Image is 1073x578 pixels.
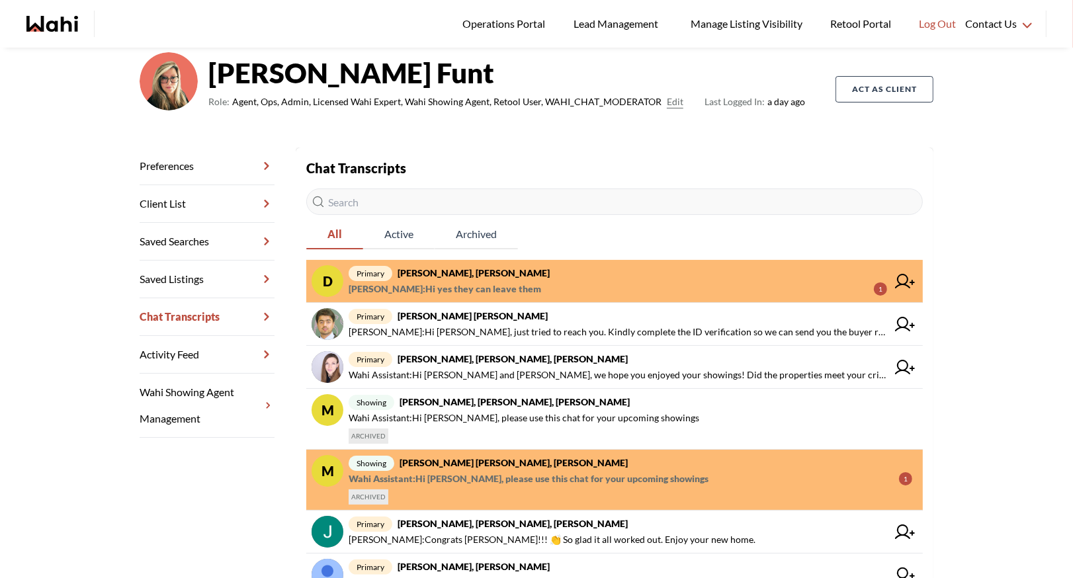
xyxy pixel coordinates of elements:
span: Wahi Assistant : Hi [PERSON_NAME] and [PERSON_NAME], we hope you enjoyed your showings! Did the p... [349,367,887,383]
span: [PERSON_NAME] : Hi [PERSON_NAME], just tried to reach you. Kindly complete the ID verification so... [349,324,887,340]
span: ARCHIVED [349,489,388,505]
img: chat avatar [312,351,343,383]
a: Mshowing[PERSON_NAME], [PERSON_NAME], [PERSON_NAME]Wahi Assistant:Hi [PERSON_NAME], please use th... [306,389,923,450]
span: [PERSON_NAME] : Hi yes they can leave them [349,281,541,297]
span: Archived [435,220,518,248]
a: Wahi Showing Agent Management [140,374,275,438]
span: showing [349,456,394,471]
img: ef0591e0ebeb142b.png [140,52,198,110]
span: Active [363,220,435,248]
span: primary [349,309,392,324]
span: a day ago [705,94,805,110]
strong: [PERSON_NAME] Funt [208,53,805,93]
strong: [PERSON_NAME] [PERSON_NAME] [398,310,548,321]
a: Client List [140,185,275,223]
strong: [PERSON_NAME], [PERSON_NAME] [398,561,550,572]
button: Edit [667,94,683,110]
span: Last Logged In: [705,96,765,107]
span: Wahi Assistant : Hi [PERSON_NAME], please use this chat for your upcoming showings [349,471,708,487]
strong: [PERSON_NAME], [PERSON_NAME], [PERSON_NAME] [398,353,628,364]
a: primary[PERSON_NAME], [PERSON_NAME], [PERSON_NAME][PERSON_NAME]:Congrats [PERSON_NAME]!!! 👏 So gl... [306,511,923,554]
span: Operations Portal [462,15,550,32]
button: Active [363,220,435,249]
span: All [306,220,363,248]
strong: Chat Transcripts [306,160,406,176]
span: Manage Listing Visibility [687,15,806,32]
a: Saved Searches [140,223,275,261]
span: primary [349,352,392,367]
div: D [312,265,343,297]
strong: [PERSON_NAME], [PERSON_NAME], [PERSON_NAME] [398,518,628,529]
span: ARCHIVED [349,429,388,444]
div: 1 [874,282,887,296]
button: Act as Client [836,76,933,103]
span: Wahi Assistant : Hi [PERSON_NAME], please use this chat for your upcoming showings [349,410,699,426]
a: Saved Listings [140,261,275,298]
strong: [PERSON_NAME] [PERSON_NAME], [PERSON_NAME] [400,457,628,468]
a: Wahi homepage [26,16,78,32]
div: M [312,394,343,426]
span: Retool Portal [830,15,895,32]
span: [PERSON_NAME] : Congrats [PERSON_NAME]!!! 👏 So glad it all worked out. Enjoy your new home. [349,532,755,548]
span: Lead Management [574,15,663,32]
a: primary[PERSON_NAME], [PERSON_NAME], [PERSON_NAME]Wahi Assistant:Hi [PERSON_NAME] and [PERSON_NAM... [306,346,923,389]
a: primary[PERSON_NAME] [PERSON_NAME][PERSON_NAME]:Hi [PERSON_NAME], just tried to reach you. Kindly... [306,303,923,346]
span: primary [349,266,392,281]
div: M [312,455,343,487]
span: Log Out [919,15,956,32]
a: Mshowing[PERSON_NAME] [PERSON_NAME], [PERSON_NAME]Wahi Assistant:Hi [PERSON_NAME], please use thi... [306,450,923,511]
a: Preferences [140,147,275,185]
a: Chat Transcripts [140,298,275,336]
span: Role: [208,94,230,110]
strong: [PERSON_NAME], [PERSON_NAME] [398,267,550,278]
span: primary [349,516,392,532]
img: chat avatar [312,308,343,340]
a: Dprimary[PERSON_NAME], [PERSON_NAME][PERSON_NAME]:Hi yes they can leave them1 [306,260,923,303]
button: Archived [435,220,518,249]
button: All [306,220,363,249]
div: 1 [899,472,912,485]
span: Agent, Ops, Admin, Licensed Wahi Expert, Wahi Showing Agent, Retool User, WAHI_CHAT_MODERATOR [232,94,662,110]
span: showing [349,395,394,410]
input: Search [306,188,923,215]
strong: [PERSON_NAME], [PERSON_NAME], [PERSON_NAME] [400,396,630,407]
a: Activity Feed [140,336,275,374]
span: primary [349,559,392,575]
img: chat avatar [312,516,343,548]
